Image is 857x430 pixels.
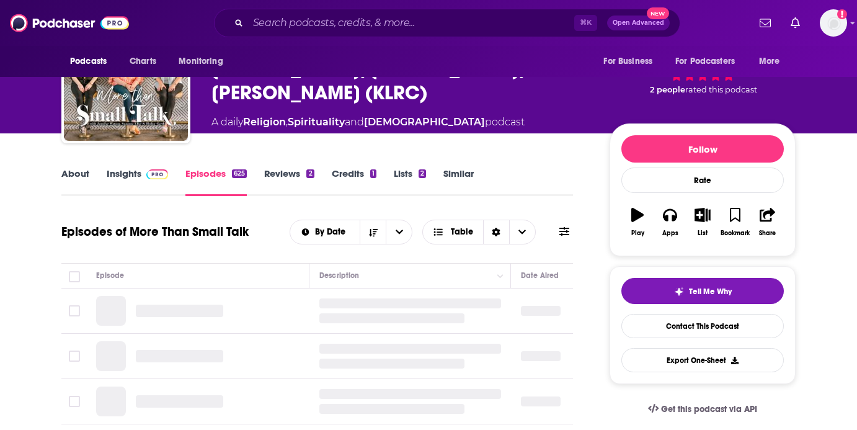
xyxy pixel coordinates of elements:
[360,220,386,244] button: Sort Direction
[69,305,80,316] span: Toggle select row
[422,220,536,244] button: Choose View
[61,224,249,240] h1: Episodes of More Than Small Talk
[483,220,509,244] div: Sort Direction
[595,50,668,73] button: open menu
[211,115,525,130] div: A daily podcast
[345,116,364,128] span: and
[394,168,426,196] a: Lists2
[386,220,412,244] button: open menu
[61,168,89,196] a: About
[130,53,156,70] span: Charts
[621,348,784,372] button: Export One-Sheet
[759,230,776,237] div: Share
[185,168,247,196] a: Episodes625
[70,53,107,70] span: Podcasts
[243,116,286,128] a: Religion
[319,268,359,283] div: Description
[370,169,376,178] div: 1
[10,11,129,35] img: Podchaser - Follow, Share and Rate Podcasts
[232,169,247,178] div: 625
[631,230,644,237] div: Play
[286,116,288,128] span: ,
[721,230,750,237] div: Bookmark
[443,168,474,196] a: Similar
[621,278,784,304] button: tell me why sparkleTell Me Why
[719,200,751,244] button: Bookmark
[96,268,124,283] div: Episode
[64,17,188,141] img: More Than Small Talk with Suzanne, Holley, & Jennifer (KLRC)
[574,15,597,31] span: ⌘ K
[315,228,350,236] span: By Date
[290,220,413,244] h2: Choose List sort
[332,168,376,196] a: Credits1
[759,53,780,70] span: More
[493,269,508,284] button: Column Actions
[667,50,753,73] button: open menu
[621,200,654,244] button: Play
[621,135,784,163] button: Follow
[214,9,680,37] div: Search podcasts, credits, & more...
[698,230,708,237] div: List
[69,351,80,362] span: Toggle select row
[786,12,805,34] a: Show notifications dropdown
[674,287,684,297] img: tell me why sparkle
[179,53,223,70] span: Monitoring
[654,200,686,244] button: Apps
[451,228,473,236] span: Table
[621,314,784,338] a: Contact This Podcast
[607,16,670,30] button: Open AdvancedNew
[689,287,732,297] span: Tell Me Why
[820,9,847,37] img: User Profile
[69,396,80,407] span: Toggle select row
[146,169,168,179] img: Podchaser Pro
[61,50,123,73] button: open menu
[170,50,239,73] button: open menu
[686,200,719,244] button: List
[107,168,168,196] a: InsightsPodchaser Pro
[521,268,559,283] div: Date Aired
[638,394,767,424] a: Get this podcast via API
[755,12,776,34] a: Show notifications dropdown
[752,200,784,244] button: Share
[650,85,685,94] span: 2 people
[288,116,345,128] a: Spirituality
[621,168,784,193] div: Rate
[647,7,669,19] span: New
[661,404,757,414] span: Get this podcast via API
[364,116,485,128] a: [DEMOGRAPHIC_DATA]
[820,9,847,37] span: Logged in as antonettefrontgate
[613,20,664,26] span: Open Advanced
[675,53,735,70] span: For Podcasters
[750,50,796,73] button: open menu
[419,169,426,178] div: 2
[662,230,678,237] div: Apps
[837,9,847,19] svg: Add a profile image
[290,228,360,236] button: open menu
[248,13,574,33] input: Search podcasts, credits, & more...
[264,168,314,196] a: Reviews2
[306,169,314,178] div: 2
[122,50,164,73] a: Charts
[685,85,757,94] span: rated this podcast
[603,53,652,70] span: For Business
[820,9,847,37] button: Show profile menu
